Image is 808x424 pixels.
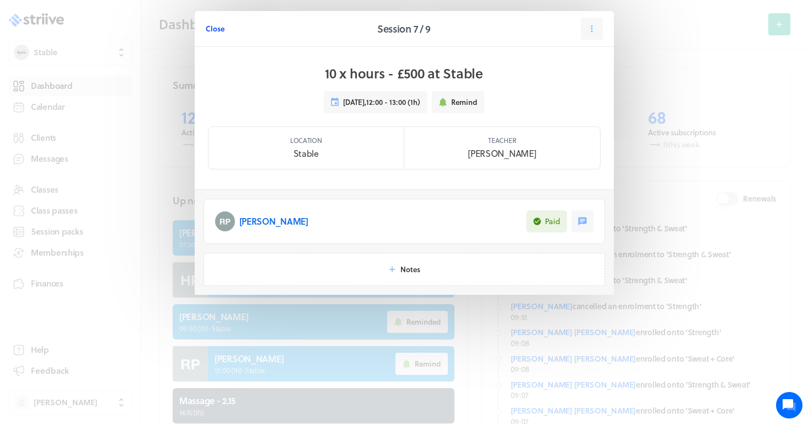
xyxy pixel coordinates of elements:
[206,24,224,34] span: Close
[400,264,420,274] span: Notes
[545,216,560,227] div: Paid
[488,136,516,145] p: Teacher
[377,21,431,36] h2: Session 7 / 9
[17,129,204,151] button: New conversation
[239,215,308,228] p: [PERSON_NAME]
[293,147,319,160] p: Stable
[32,190,197,212] input: Search articles
[776,392,802,418] iframe: gist-messenger-bubble-iframe
[17,54,204,71] h1: Hi [PERSON_NAME]
[206,18,224,40] button: Close
[451,97,477,107] span: Remind
[204,253,605,286] button: Notes
[290,136,322,145] p: Location
[324,91,427,113] button: [DATE],12:00 - 13:00 (1h)
[71,135,132,144] span: New conversation
[17,73,204,109] h2: We're here to help. Ask us anything!
[15,172,206,185] p: Find an answer quickly
[325,65,483,82] h1: 10 x hours - £500 at Stable
[215,211,235,231] img: Rosie Prickett
[432,91,484,113] button: Remind
[468,147,536,160] p: [PERSON_NAME]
